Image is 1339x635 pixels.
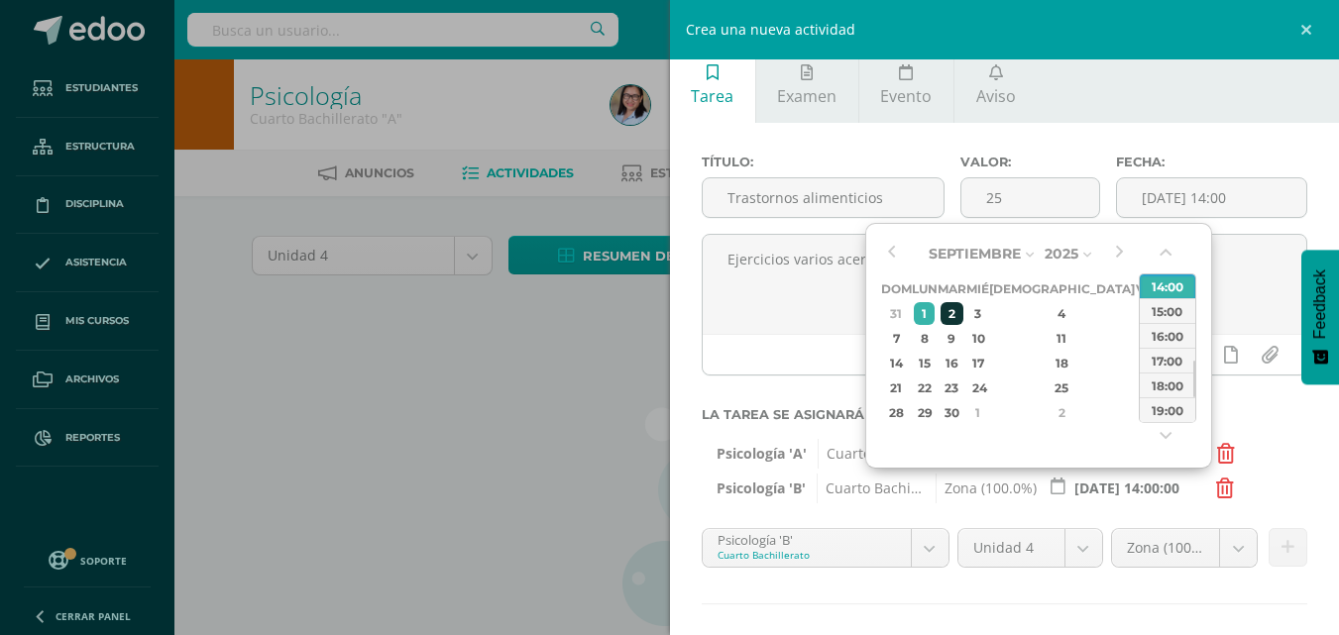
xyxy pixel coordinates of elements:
[691,85,733,107] span: Tarea
[966,276,989,301] th: Mié
[884,302,909,325] div: 31
[968,401,986,424] div: 1
[1137,376,1155,399] div: 26
[1112,529,1258,567] a: Zona (100.0%)
[1003,352,1120,374] div: 18
[881,276,912,301] th: Dom
[914,327,935,350] div: 8
[954,47,1037,123] a: Aviso
[941,327,963,350] div: 9
[718,548,896,562] div: Cuarto Bachillerato
[938,276,966,301] th: Mar
[1140,323,1195,348] div: 16:00
[1117,178,1306,217] input: Fecha de entrega
[1135,276,1158,301] th: Vie
[914,376,935,399] div: 22
[756,47,858,123] a: Examen
[941,302,963,325] div: 2
[976,85,1016,107] span: Aviso
[1301,250,1339,384] button: Feedback - Mostrar encuesta
[859,47,953,123] a: Evento
[1140,273,1195,298] div: 14:00
[914,401,935,424] div: 29
[703,529,948,567] a: Psicología 'B'Cuarto Bachillerato
[973,529,1050,567] span: Unidad 4
[702,155,945,169] label: Título:
[1045,245,1078,263] span: 2025
[968,302,986,325] div: 3
[941,401,963,424] div: 30
[884,376,909,399] div: 21
[884,401,909,424] div: 28
[958,529,1102,567] a: Unidad 4
[912,276,938,301] th: Lun
[1137,401,1155,424] div: 3
[936,474,1037,503] span: Zona (100.0%)
[703,178,944,217] input: Título
[670,47,755,123] a: Tarea
[968,352,986,374] div: 17
[880,85,932,107] span: Evento
[717,474,806,503] span: Psicología 'B'
[818,439,926,469] span: Cuarto Bachillerato
[884,352,909,374] div: 14
[968,327,986,350] div: 10
[1137,302,1155,325] div: 5
[1140,348,1195,372] div: 17:00
[1140,298,1195,323] div: 15:00
[961,178,1099,217] input: Puntos máximos
[941,352,963,374] div: 16
[1140,397,1195,422] div: 19:00
[941,376,963,399] div: 23
[1003,376,1120,399] div: 25
[1140,372,1195,397] div: 18:00
[1127,529,1205,567] span: Zona (100.0%)
[702,407,1308,422] label: La tarea se asignará a:
[777,85,837,107] span: Examen
[1116,155,1307,169] label: Fecha:
[960,155,1100,169] label: Valor:
[1137,327,1155,350] div: 12
[914,352,935,374] div: 15
[1003,302,1120,325] div: 4
[718,529,896,548] div: Psicología 'B'
[1311,269,1329,339] span: Feedback
[1137,352,1155,374] div: 19
[1003,401,1120,424] div: 2
[817,474,925,503] span: Cuarto Bachillerato
[1003,327,1120,350] div: 11
[884,327,909,350] div: 7
[989,276,1135,301] th: [DEMOGRAPHIC_DATA]
[717,439,807,469] span: Psicología 'A'
[968,376,986,399] div: 24
[914,302,935,325] div: 1
[929,245,1021,263] span: Septiembre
